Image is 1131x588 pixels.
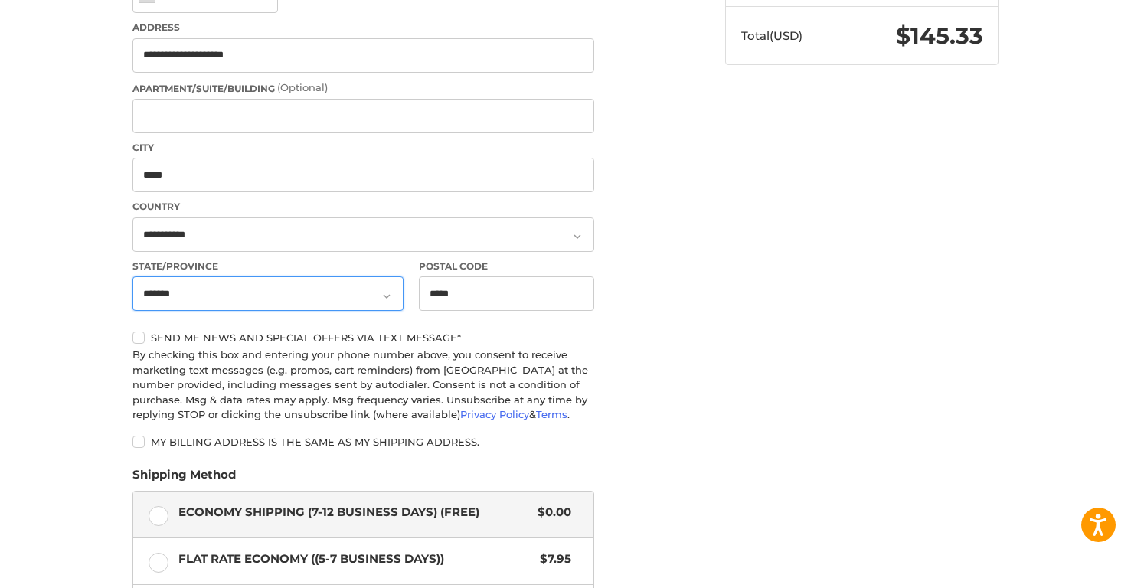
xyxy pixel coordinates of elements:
[419,260,595,273] label: Postal Code
[132,200,594,214] label: Country
[132,466,236,491] legend: Shipping Method
[741,28,802,43] span: Total (USD)
[896,21,983,50] span: $145.33
[132,436,594,448] label: My billing address is the same as my shipping address.
[132,21,594,34] label: Address
[1005,547,1131,588] iframe: Google Customer Reviews
[530,504,571,521] span: $0.00
[532,550,571,568] span: $7.95
[536,408,567,420] a: Terms
[132,332,594,344] label: Send me news and special offers via text message*
[460,408,529,420] a: Privacy Policy
[132,348,594,423] div: By checking this box and entering your phone number above, you consent to receive marketing text ...
[178,504,531,521] span: Economy Shipping (7-12 Business Days) (Free)
[132,141,594,155] label: City
[132,260,404,273] label: State/Province
[132,80,594,96] label: Apartment/Suite/Building
[277,81,328,93] small: (Optional)
[178,550,533,568] span: Flat Rate Economy ((5-7 Business Days))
